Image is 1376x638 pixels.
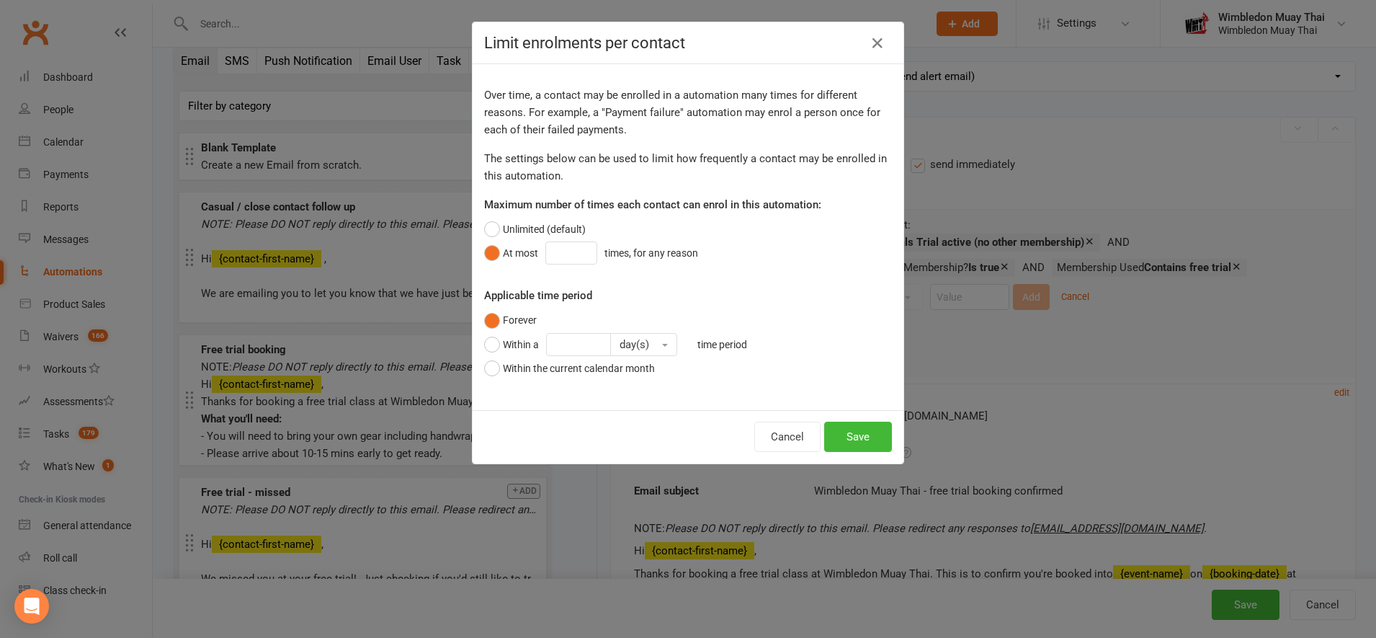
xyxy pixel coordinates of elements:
[824,422,892,452] button: Save
[484,331,754,358] button: Within a day(s) time period
[14,589,49,624] div: Open Intercom Messenger
[484,219,586,239] button: Unlimited (default)
[503,245,538,261] div: At most
[484,150,892,185] p: The settings below can be used to limit how frequently a contact may be enrolled in this automation.
[484,196,821,213] label: Maximum number of times each contact can enrol in this automation:
[484,287,592,304] label: Applicable time period
[484,358,655,378] button: Within the current calendar month
[610,333,677,356] button: day(s)
[866,32,889,55] button: Close
[620,338,649,351] span: day(s)
[697,337,747,353] div: time period
[754,422,821,452] button: Cancel
[484,239,705,267] button: At mosttimes, for any reason
[604,245,698,261] div: times, for any reason
[484,34,892,52] h4: Limit enrolments per contact
[484,87,892,138] p: Over time, a contact may be enrolled in a automation many times for different reasons. For exampl...
[484,310,537,330] button: Forever
[503,337,539,353] div: Within a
